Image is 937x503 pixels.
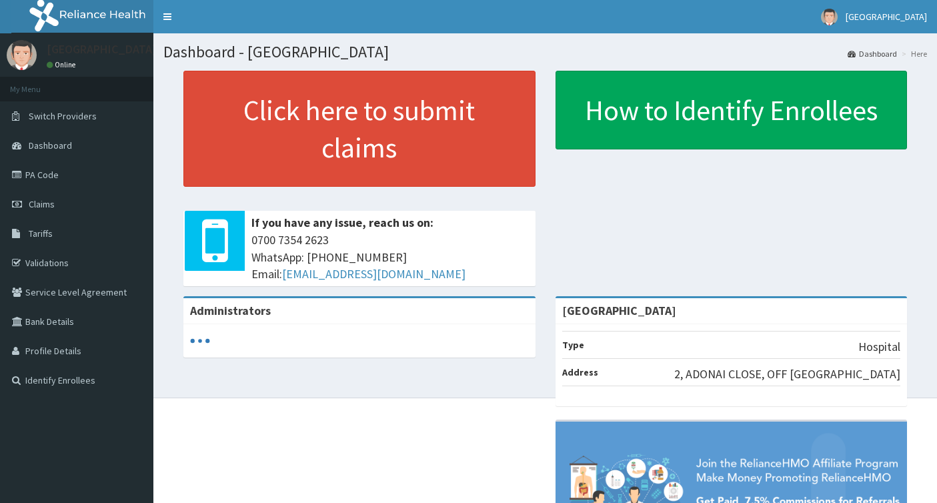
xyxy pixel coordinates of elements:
h1: Dashboard - [GEOGRAPHIC_DATA] [163,43,927,61]
a: Online [47,60,79,69]
span: [GEOGRAPHIC_DATA] [846,11,927,23]
b: Type [562,339,584,351]
svg: audio-loading [190,331,210,351]
span: Switch Providers [29,110,97,122]
strong: [GEOGRAPHIC_DATA] [562,303,676,318]
b: Address [562,366,598,378]
span: 0700 7354 2623 WhatsApp: [PHONE_NUMBER] Email: [251,231,529,283]
p: Hospital [858,338,900,356]
a: [EMAIL_ADDRESS][DOMAIN_NAME] [282,266,465,282]
b: If you have any issue, reach us on: [251,215,433,230]
p: 2, ADONAI CLOSE, OFF [GEOGRAPHIC_DATA] [674,366,900,383]
a: Click here to submit claims [183,71,536,187]
p: [GEOGRAPHIC_DATA] [47,43,157,55]
span: Tariffs [29,227,53,239]
img: User Image [821,9,838,25]
span: Dashboard [29,139,72,151]
span: Claims [29,198,55,210]
a: Dashboard [848,48,897,59]
b: Administrators [190,303,271,318]
a: How to Identify Enrollees [556,71,908,149]
img: User Image [7,40,37,70]
li: Here [898,48,927,59]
